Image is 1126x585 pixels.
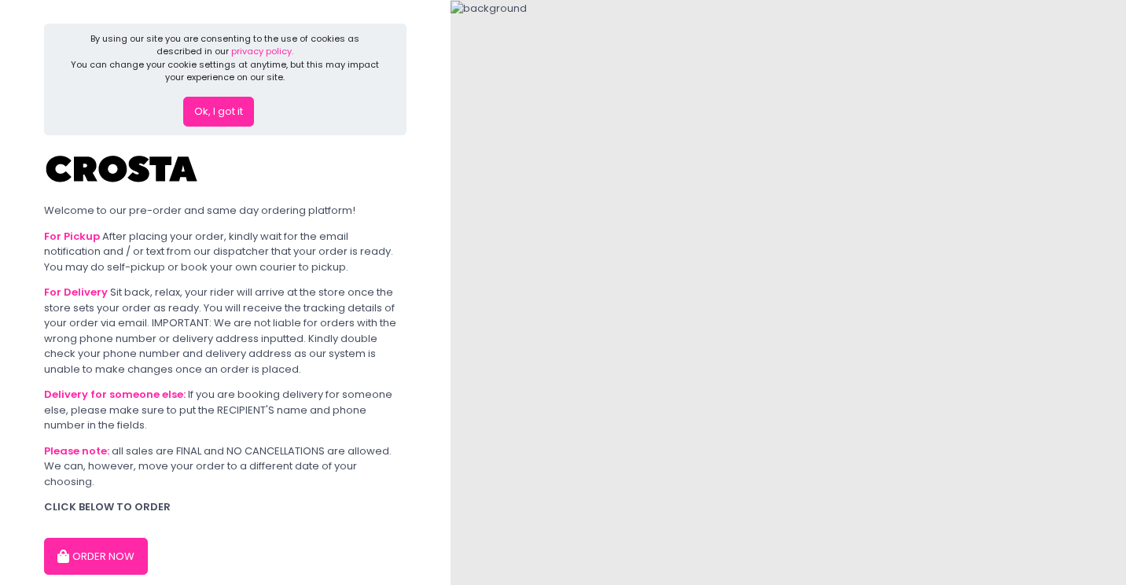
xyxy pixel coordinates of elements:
[44,443,109,458] b: Please note:
[44,229,100,244] b: For Pickup
[44,285,108,300] b: For Delivery
[183,97,254,127] button: Ok, I got it
[44,145,201,193] img: Crosta Pizzeria
[44,203,407,219] div: Welcome to our pre-order and same day ordering platform!
[44,285,407,377] div: Sit back, relax, your rider will arrive at the store once the store sets your order as ready. You...
[44,387,407,433] div: If you are booking delivery for someone else, please make sure to put the RECIPIENT'S name and ph...
[44,387,186,402] b: Delivery for someone else:
[44,538,148,576] button: ORDER NOW
[44,443,407,490] div: all sales are FINAL and NO CANCELLATIONS are allowed. We can, however, move your order to a diffe...
[71,32,381,84] div: By using our site you are consenting to the use of cookies as described in our You can change you...
[451,1,527,17] img: background
[44,229,407,275] div: After placing your order, kindly wait for the email notification and / or text from our dispatche...
[231,45,293,57] a: privacy policy.
[44,499,407,515] div: CLICK BELOW TO ORDER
